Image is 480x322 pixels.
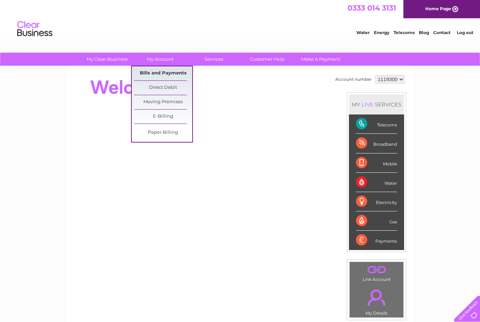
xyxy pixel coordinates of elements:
[292,53,350,66] a: Make A Payment
[134,95,192,109] a: Moving Premises
[134,126,192,140] a: Paper Billing
[131,53,189,66] a: My Account
[419,30,429,35] a: Blog
[351,264,402,276] a: .
[356,192,397,211] div: Electricity
[356,231,397,250] div: Payments
[433,30,450,35] a: Contact
[134,110,192,124] a: E-Billing
[457,30,473,35] a: Log out
[185,53,243,66] a: Services
[333,73,374,85] td: Account number
[351,285,402,310] a: .
[134,81,192,95] a: Direct Debit
[349,94,404,114] div: MY SERVICES
[356,173,397,192] div: Water
[349,262,404,284] td: Link Account
[134,66,192,80] a: Bills and Payments
[374,30,389,35] a: Energy
[74,4,407,34] div: Clear Business is a trading name of Verastar Limited (registered in [GEOGRAPHIC_DATA] No. 3667643...
[356,134,397,153] div: Broadband
[356,30,370,35] a: Water
[356,211,397,231] div: Gas
[356,114,397,134] div: Telecoms
[394,30,415,35] a: Telecoms
[360,101,375,108] div: LIVE
[78,53,136,66] a: My Clear Business
[356,153,397,173] div: Mobile
[17,18,53,40] img: logo.png
[349,283,404,318] td: My Details
[348,4,396,12] a: 0333 014 3131
[238,53,296,66] a: Customer Help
